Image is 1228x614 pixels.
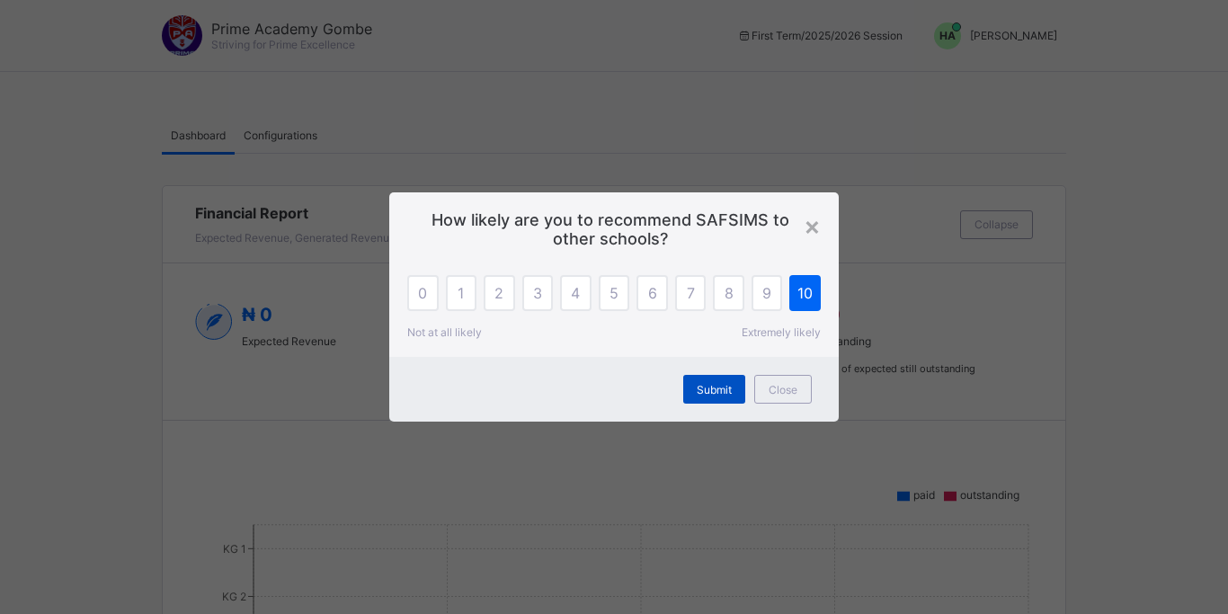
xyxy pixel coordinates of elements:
span: 6 [648,284,657,302]
span: Not at all likely [407,325,482,339]
span: 3 [533,284,542,302]
span: 7 [687,284,695,302]
span: 5 [610,284,618,302]
div: 0 [407,275,439,311]
span: Close [769,383,797,396]
div: × [804,210,821,241]
span: 10 [797,284,813,302]
span: 2 [494,284,503,302]
span: Submit [697,383,732,396]
span: 1 [458,284,464,302]
span: 9 [762,284,771,302]
span: 8 [725,284,734,302]
span: Extremely likely [742,325,821,339]
span: 4 [571,284,580,302]
span: How likely are you to recommend SAFSIMS to other schools? [416,210,812,248]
